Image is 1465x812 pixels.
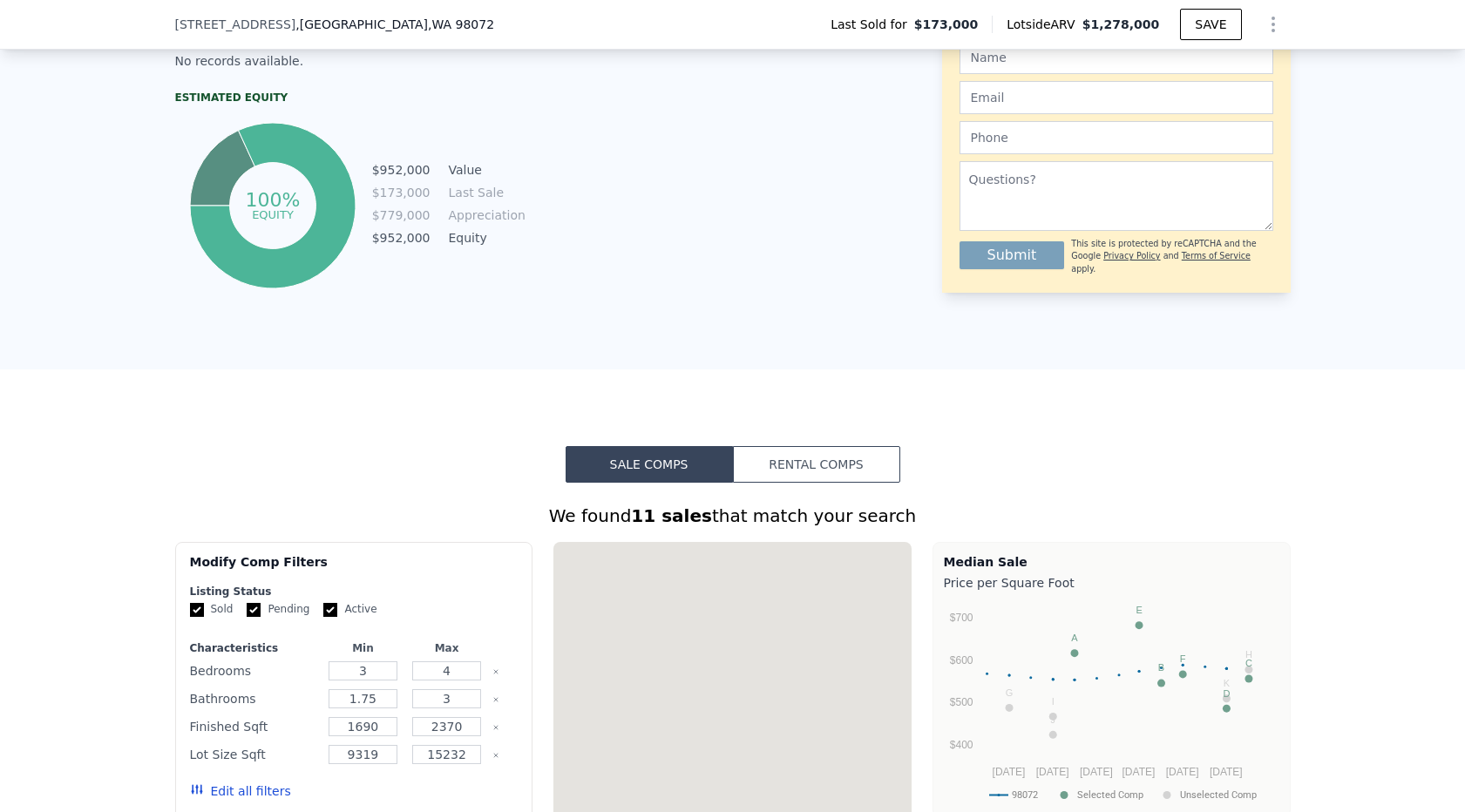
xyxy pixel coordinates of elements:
[445,160,524,179] td: Value
[960,121,1273,154] input: Phone
[1179,653,1185,664] text: F
[190,603,204,617] input: Sold
[492,752,499,759] button: Clear
[371,160,431,179] td: $952,000
[960,241,1065,269] button: Submit
[492,724,499,731] button: Clear
[175,16,296,33] span: [STREET_ADDRESS]
[949,612,973,624] text: $700
[1071,633,1078,643] text: A
[949,654,973,667] text: $600
[631,505,712,526] strong: 11 sales
[323,603,337,617] input: Active
[1182,251,1251,261] a: Terms of Service
[246,189,301,211] tspan: 100%
[1035,766,1068,778] text: [DATE]
[324,641,401,655] div: Min
[1209,766,1242,778] text: [DATE]
[252,207,294,220] tspan: equity
[190,641,318,655] div: Characteristics
[371,183,431,202] td: $173,000
[371,228,431,247] td: $952,000
[1079,766,1112,778] text: [DATE]
[175,52,524,70] div: No records available.
[175,504,1291,528] div: We found that match your search
[409,641,485,655] div: Max
[1082,17,1160,31] span: $1,278,000
[190,553,519,585] div: Modify Comp Filters
[1050,714,1055,725] text: J
[1012,789,1038,801] text: 98072
[1077,789,1143,801] text: Selected Comp
[1122,766,1155,778] text: [DATE]
[295,16,494,33] span: , [GEOGRAPHIC_DATA]
[190,714,318,739] div: Finished Sqft
[949,696,973,708] text: $500
[1245,658,1251,668] text: C
[1165,766,1198,778] text: [DATE]
[1005,687,1013,698] text: G
[1223,688,1230,699] text: D
[175,91,524,105] div: Estimated Equity
[445,228,524,247] td: Equity
[492,696,499,703] button: Clear
[247,602,309,617] label: Pending
[960,81,1273,114] input: Email
[492,668,499,675] button: Clear
[190,585,519,599] div: Listing Status
[1051,696,1054,707] text: I
[323,602,376,617] label: Active
[190,687,318,711] div: Bathrooms
[190,782,291,800] button: Edit all filters
[428,17,494,31] span: , WA 98072
[445,183,524,202] td: Last Sale
[566,446,733,483] button: Sale Comps
[445,206,524,225] td: Appreciation
[1223,678,1230,688] text: K
[944,553,1279,571] div: Median Sale
[1103,251,1160,261] a: Privacy Policy
[1136,605,1142,615] text: E
[733,446,900,483] button: Rental Comps
[992,766,1025,778] text: [DATE]
[831,16,914,33] span: Last Sold for
[944,571,1279,595] div: Price per Square Foot
[1180,9,1241,40] button: SAVE
[190,742,318,767] div: Lot Size Sqft
[960,41,1273,74] input: Name
[1157,662,1163,673] text: B
[1245,649,1251,660] text: H
[1180,789,1257,801] text: Unselected Comp
[190,659,318,683] div: Bedrooms
[1256,7,1291,42] button: Show Options
[247,603,261,617] input: Pending
[1071,238,1272,275] div: This site is protected by reCAPTCHA and the Google and apply.
[949,739,973,751] text: $400
[1007,16,1082,33] span: Lotside ARV
[371,206,431,225] td: $779,000
[190,602,234,617] label: Sold
[914,16,979,33] span: $173,000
